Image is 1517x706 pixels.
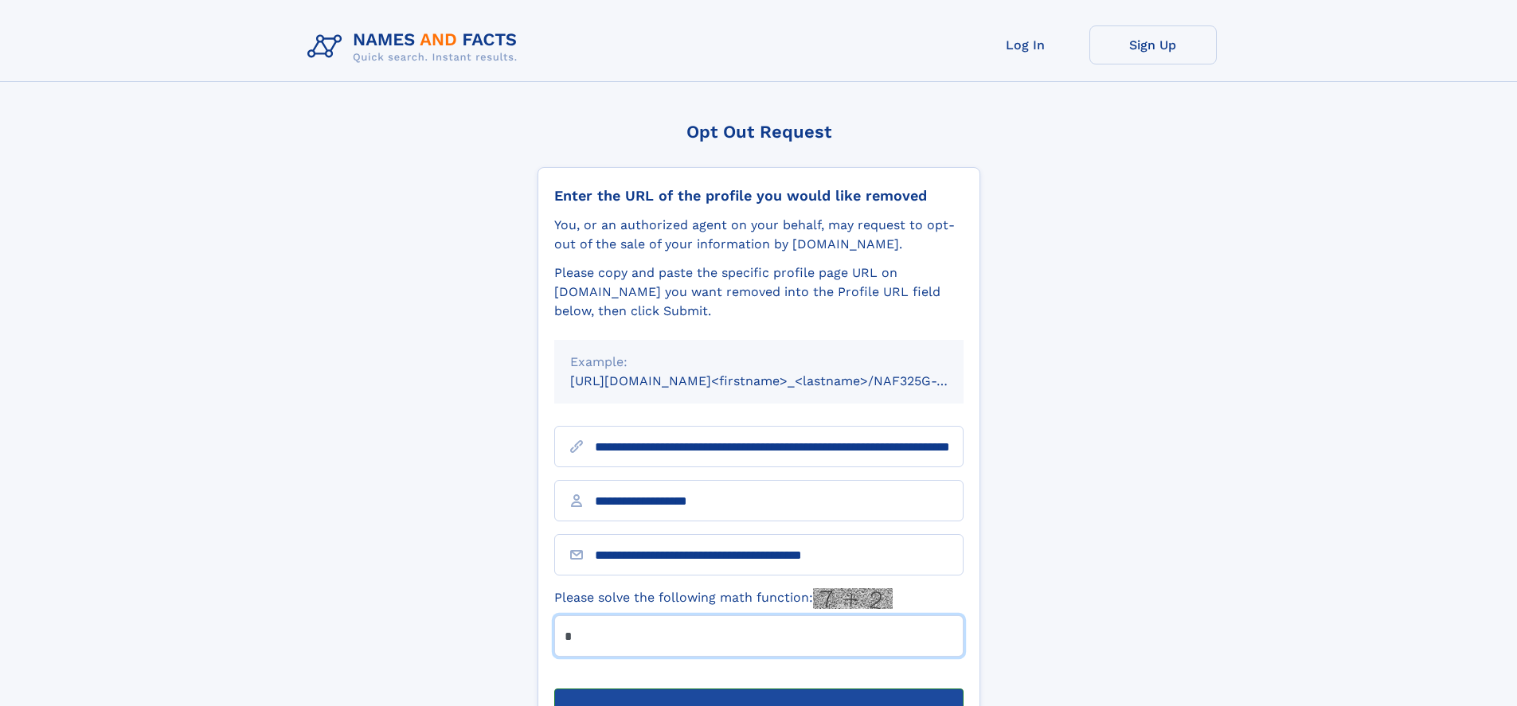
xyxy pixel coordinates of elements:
[554,187,964,205] div: Enter the URL of the profile you would like removed
[554,216,964,254] div: You, or an authorized agent on your behalf, may request to opt-out of the sale of your informatio...
[1089,25,1217,64] a: Sign Up
[570,353,948,372] div: Example:
[962,25,1089,64] a: Log In
[301,25,530,68] img: Logo Names and Facts
[570,373,994,388] small: [URL][DOMAIN_NAME]<firstname>_<lastname>/NAF325G-xxxxxxxx
[554,588,893,609] label: Please solve the following math function:
[538,122,980,142] div: Opt Out Request
[554,263,964,321] div: Please copy and paste the specific profile page URL on [DOMAIN_NAME] you want removed into the Pr...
